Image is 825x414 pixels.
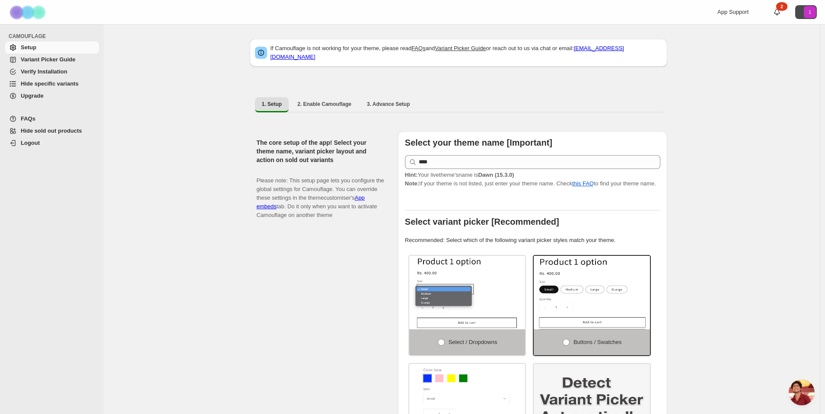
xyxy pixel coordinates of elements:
a: FAQs [5,113,99,125]
span: Hide specific variants [21,80,79,87]
span: Verify Installation [21,68,67,75]
a: Variant Picker Guide [435,45,486,51]
strong: Note: [405,180,419,187]
span: 2. Enable Camouflage [297,101,351,108]
strong: Dawn (15.3.0) [478,172,514,178]
span: App Support [717,9,749,15]
strong: Hint: [405,172,418,178]
a: Variant Picker Guide [5,54,99,66]
span: Hide sold out products [21,127,82,134]
span: Select / Dropdowns [449,339,497,345]
a: Verify Installation [5,66,99,78]
button: Avatar with initials 1 [795,5,817,19]
span: 3. Advance Setup [367,101,410,108]
img: Select / Dropdowns [409,256,526,329]
span: Setup [21,44,36,51]
span: Logout [21,140,40,146]
p: Please note: This setup page lets you configure the global settings for Camouflage. You can overr... [257,168,384,220]
span: Your live theme's name is [405,172,514,178]
text: 1 [809,10,811,15]
a: Setup [5,41,99,54]
a: Open chat [789,379,815,405]
img: Buttons / Swatches [534,256,650,329]
p: If Camouflage is not working for your theme, please read and or reach out to us via chat or email: [271,44,662,61]
h2: The core setup of the app! Select your theme name, variant picker layout and action on sold out v... [257,138,384,164]
span: CAMOUFLAGE [9,33,99,40]
a: Logout [5,137,99,149]
a: FAQs [411,45,426,51]
b: Select your theme name [Important] [405,138,552,147]
span: 1. Setup [262,101,282,108]
a: 2 [773,8,781,16]
a: Hide specific variants [5,78,99,90]
img: Camouflage [7,0,50,24]
div: 2 [776,2,787,11]
a: Upgrade [5,90,99,102]
span: Avatar with initials 1 [804,6,816,18]
b: Select variant picker [Recommended] [405,217,559,226]
p: If your theme is not listed, just enter your theme name. Check to find your theme name. [405,171,660,188]
span: FAQs [21,115,35,122]
span: Buttons / Swatches [573,339,621,345]
span: Variant Picker Guide [21,56,75,63]
a: this FAQ [572,180,594,187]
p: Recommended: Select which of the following variant picker styles match your theme. [405,236,660,245]
span: Upgrade [21,92,44,99]
a: Hide sold out products [5,125,99,137]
